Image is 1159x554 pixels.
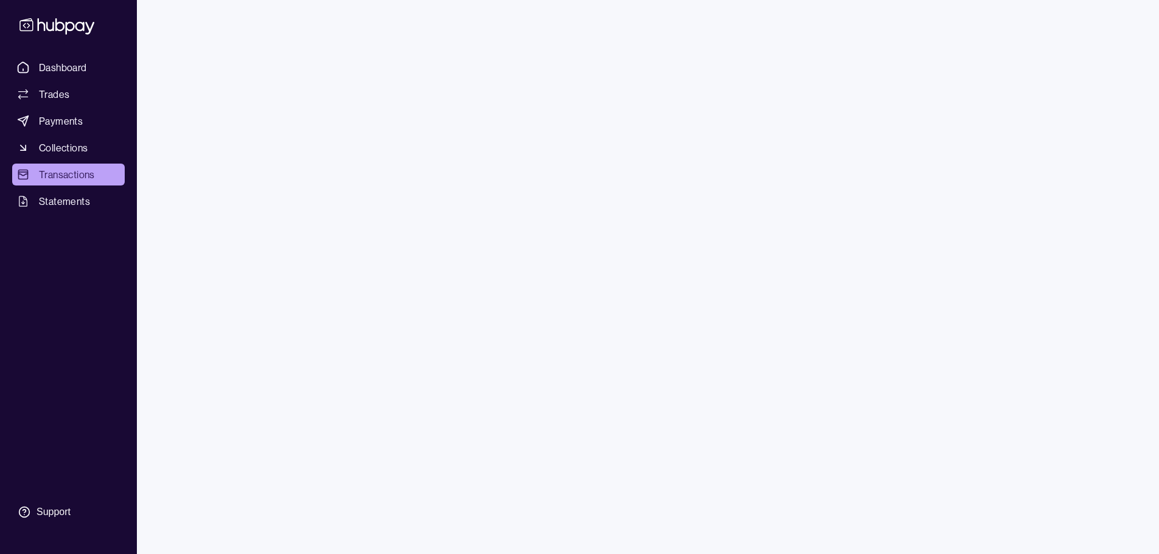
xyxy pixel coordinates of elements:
a: Statements [12,190,125,212]
a: Support [12,499,125,525]
span: Collections [39,140,88,155]
a: Trades [12,83,125,105]
a: Collections [12,137,125,159]
span: Trades [39,87,69,102]
span: Statements [39,194,90,209]
span: Payments [39,114,83,128]
span: Transactions [39,167,95,182]
span: Dashboard [39,60,87,75]
a: Payments [12,110,125,132]
a: Dashboard [12,57,125,78]
a: Transactions [12,164,125,185]
div: Support [37,505,71,519]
